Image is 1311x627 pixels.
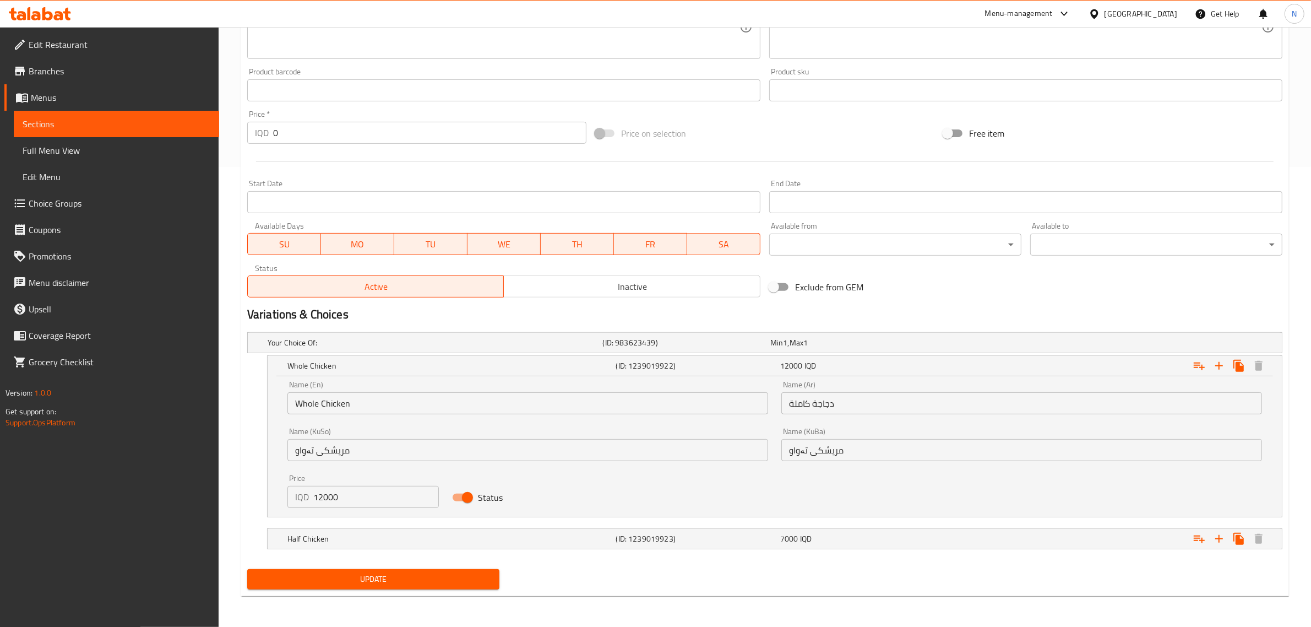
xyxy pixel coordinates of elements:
input: Please enter price [273,122,586,144]
span: Status [478,491,503,504]
p: IQD [255,126,269,139]
span: Exclude from GEM [795,280,863,294]
button: SA [687,233,760,255]
span: IQD [800,532,812,546]
span: SU [252,236,317,252]
a: Upsell [4,296,219,322]
span: Min [770,336,783,350]
button: Delete Half Chicken [1249,529,1269,549]
a: Promotions [4,243,219,269]
h5: (ID: 1239019923) [616,533,776,544]
a: Branches [4,58,219,84]
a: Edit Menu [14,164,219,190]
span: Version: [6,386,32,400]
button: MO [321,233,394,255]
input: Enter name Ar [781,392,1262,414]
span: N [1292,8,1297,20]
span: 1 [803,336,808,350]
h2: Variations & Choices [247,306,1282,323]
span: Promotions [29,250,210,263]
button: Delete Whole Chicken [1249,356,1269,376]
div: Menu-management [985,7,1053,20]
input: Enter name En [287,392,768,414]
a: Grocery Checklist [4,349,219,375]
button: Add choice group [1189,356,1209,376]
span: Coupons [29,223,210,236]
span: Menu disclaimer [29,276,210,289]
a: Coupons [4,217,219,243]
span: Full Menu View [23,144,210,157]
button: TU [394,233,467,255]
input: Please enter price [313,486,439,508]
button: SU [247,233,321,255]
span: 1 [783,336,787,350]
h5: Whole Chicken [287,360,612,371]
a: Support.OpsPlatform [6,415,75,430]
div: Expand [248,333,1282,353]
button: Add choice group [1189,529,1209,549]
p: IQD [295,490,309,504]
span: Edit Menu [23,170,210,183]
button: Update [247,569,499,590]
span: Grocery Checklist [29,355,210,369]
input: Please enter product sku [769,79,1282,101]
span: TH [545,236,610,252]
span: TU [399,236,463,252]
span: MO [325,236,390,252]
input: Please enter product barcode [247,79,760,101]
a: Choice Groups [4,190,219,217]
h5: Half Chicken [287,533,612,544]
span: FR [618,236,683,252]
a: Sections [14,111,219,137]
button: Inactive [503,275,760,298]
button: FR [614,233,687,255]
span: Menus [31,91,210,104]
span: 1.0.0 [34,386,51,400]
a: Coverage Report [4,322,219,349]
input: Enter name KuSo [287,439,768,461]
span: WE [472,236,536,252]
span: Get support on: [6,404,56,419]
a: Menus [4,84,219,111]
span: Sections [23,117,210,131]
span: SA [692,236,756,252]
span: 7000 [780,532,798,546]
h5: (ID: 1239019922) [616,360,776,371]
span: 12000 [780,359,803,373]
div: Expand [268,529,1282,549]
button: Add new choice [1209,529,1229,549]
span: Max [790,336,803,350]
h5: Your Choice Of: [268,337,599,348]
span: Branches [29,64,210,78]
a: Full Menu View [14,137,219,164]
span: Price on selection [621,127,686,140]
div: Expand [268,356,1282,376]
span: Inactive [508,279,756,295]
a: Edit Restaurant [4,31,219,58]
input: Enter name KuBa [781,439,1262,461]
button: TH [541,233,614,255]
button: Add new choice [1209,356,1229,376]
span: Active [252,279,500,295]
span: IQD [804,359,816,373]
span: Edit Restaurant [29,38,210,51]
button: Active [247,275,504,298]
div: ​ [1030,234,1282,256]
span: Free item [969,127,1004,140]
button: WE [467,233,541,255]
span: Update [256,572,491,586]
a: Menu disclaimer [4,269,219,296]
button: Clone new choice [1229,529,1249,549]
span: Choice Groups [29,197,210,210]
span: Upsell [29,302,210,316]
h5: (ID: 983623439) [603,337,766,348]
div: ​ [769,234,1021,256]
div: , [770,337,933,348]
button: Clone new choice [1229,356,1249,376]
div: [GEOGRAPHIC_DATA] [1105,8,1177,20]
span: Coverage Report [29,329,210,342]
